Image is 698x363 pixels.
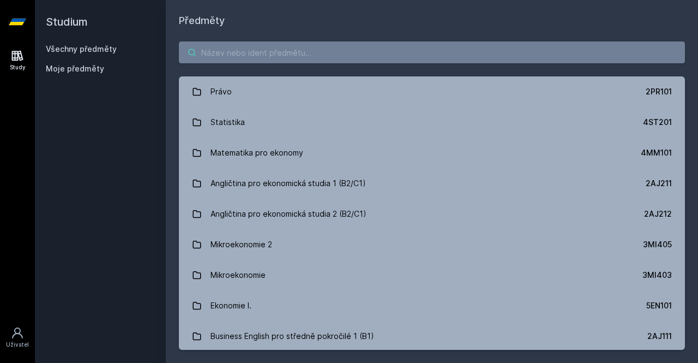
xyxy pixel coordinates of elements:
div: 4MM101 [641,147,672,158]
a: Angličtina pro ekonomická studia 1 (B2/C1) 2AJ211 [179,168,685,199]
input: Název nebo ident předmětu… [179,41,685,63]
div: 5EN101 [646,300,672,311]
a: Statistika 4ST201 [179,107,685,138]
div: 2AJ211 [646,178,672,189]
div: Statistika [210,111,245,133]
div: Business English pro středně pokročilé 1 (B1) [210,325,374,347]
div: Ekonomie I. [210,295,251,317]
a: Business English pro středně pokročilé 1 (B1) 2AJ111 [179,321,685,352]
div: 2PR101 [646,86,672,97]
div: 2AJ212 [644,209,672,219]
div: Angličtina pro ekonomická studia 2 (B2/C1) [210,203,366,225]
a: Angličtina pro ekonomická studia 2 (B2/C1) 2AJ212 [179,199,685,229]
div: Angličtina pro ekonomická studia 1 (B2/C1) [210,172,366,194]
h1: Předměty [179,13,685,28]
div: 3MI405 [643,239,672,250]
div: Uživatel [6,341,29,349]
a: Study [2,44,33,77]
a: Ekonomie I. 5EN101 [179,290,685,321]
a: Právo 2PR101 [179,76,685,107]
span: Moje předměty [46,63,104,74]
a: Mikroekonomie 3MI403 [179,260,685,290]
a: Mikroekonomie 2 3MI405 [179,229,685,260]
a: Uživatel [2,321,33,354]
div: Matematika pro ekonomy [210,142,303,164]
div: 3MI403 [642,270,672,281]
a: Všechny předměty [46,44,117,53]
div: Mikroekonomie 2 [210,234,272,255]
div: 4ST201 [643,117,672,128]
div: Mikroekonomie [210,264,266,286]
div: 2AJ111 [647,331,672,342]
div: Study [10,63,26,72]
a: Matematika pro ekonomy 4MM101 [179,138,685,168]
div: Právo [210,81,232,103]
